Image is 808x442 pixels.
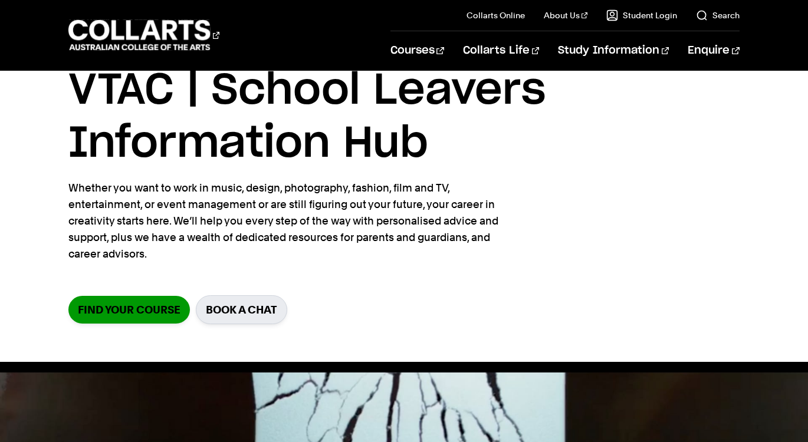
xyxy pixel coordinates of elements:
[467,9,525,21] a: Collarts Online
[463,31,539,70] a: Collarts Life
[390,31,444,70] a: Courses
[606,9,677,21] a: Student Login
[68,296,190,324] a: Find your course
[688,31,739,70] a: Enquire
[68,180,499,262] p: Whether you want to work in music, design, photography, fashion, film and TV, entertainment, or e...
[696,9,740,21] a: Search
[68,18,219,52] div: Go to homepage
[558,31,669,70] a: Study Information
[68,64,739,170] h1: VTAC | School Leavers Information Hub
[544,9,587,21] a: About Us
[196,295,287,324] a: Book a chat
